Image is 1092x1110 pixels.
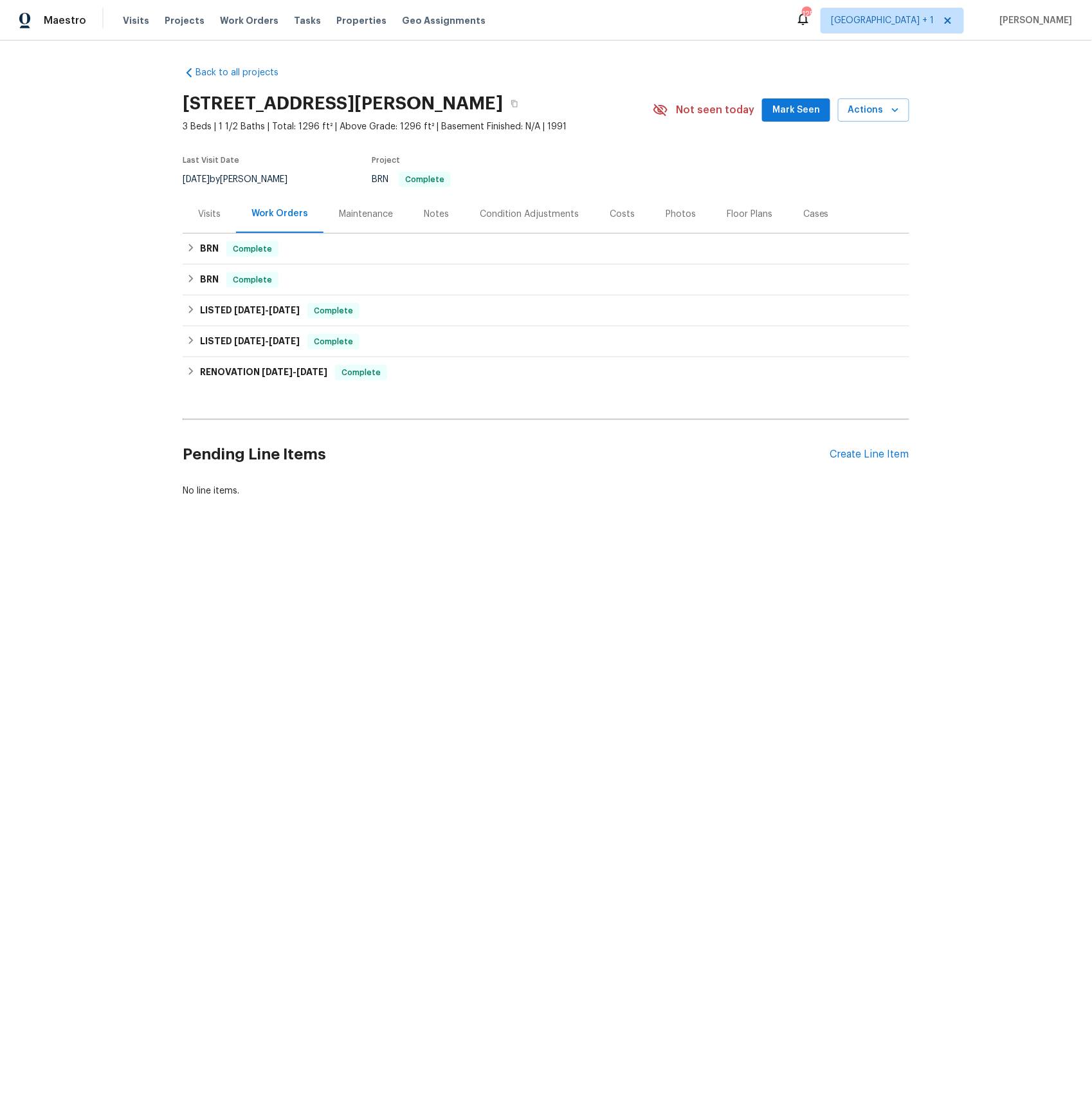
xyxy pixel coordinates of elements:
[727,208,772,221] div: Floor Plans
[200,334,300,349] h6: LISTED
[44,14,86,27] span: Maestro
[772,102,820,118] span: Mark Seen
[220,14,278,27] span: Work Orders
[183,172,303,187] div: by [PERSON_NAME]
[336,14,387,27] span: Properties
[262,367,293,376] span: [DATE]
[183,326,909,357] div: LISTED [DATE]-[DATE]Complete
[838,98,909,122] button: Actions
[183,264,909,295] div: BRN Complete
[480,208,579,221] div: Condition Adjustments
[803,208,829,221] div: Cases
[848,102,899,118] span: Actions
[200,303,300,319] h6: LISTED
[183,234,909,264] div: BRN Complete
[228,273,277,286] span: Complete
[183,120,653,133] span: 3 Beds | 1 1/2 Baths | Total: 1296 ft² | Above Grade: 1296 ft² | Basement Finished: N/A | 1991
[183,295,909,326] div: LISTED [DATE]-[DATE]Complete
[309,335,358,348] span: Complete
[762,98,830,122] button: Mark Seen
[402,14,486,27] span: Geo Assignments
[200,241,219,257] h6: BRN
[294,16,321,25] span: Tasks
[309,304,358,317] span: Complete
[183,66,306,79] a: Back to all projects
[336,366,386,379] span: Complete
[198,208,221,221] div: Visits
[269,337,300,346] span: [DATE]
[251,207,308,220] div: Work Orders
[666,208,696,221] div: Photos
[234,337,300,346] span: -
[234,306,265,315] span: [DATE]
[262,367,327,376] span: -
[400,176,450,183] span: Complete
[269,306,300,315] span: [DATE]
[165,14,205,27] span: Projects
[200,365,327,380] h6: RENOVATION
[802,8,811,21] div: 125
[123,14,149,27] span: Visits
[200,272,219,288] h6: BRN
[228,243,277,255] span: Complete
[339,208,393,221] div: Maintenance
[234,337,265,346] span: [DATE]
[183,357,909,388] div: RENOVATION [DATE]-[DATE]Complete
[372,175,451,184] span: BRN
[995,14,1073,27] span: [PERSON_NAME]
[183,156,239,164] span: Last Visit Date
[234,306,300,315] span: -
[610,208,635,221] div: Costs
[372,156,400,164] span: Project
[830,449,909,461] div: Create Line Item
[296,367,327,376] span: [DATE]
[676,104,754,116] span: Not seen today
[832,14,934,27] span: [GEOGRAPHIC_DATA] + 1
[183,425,830,485] h2: Pending Line Items
[503,92,526,115] button: Copy Address
[183,175,210,184] span: [DATE]
[183,97,503,110] h2: [STREET_ADDRESS][PERSON_NAME]
[424,208,449,221] div: Notes
[183,485,909,497] div: No line items.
